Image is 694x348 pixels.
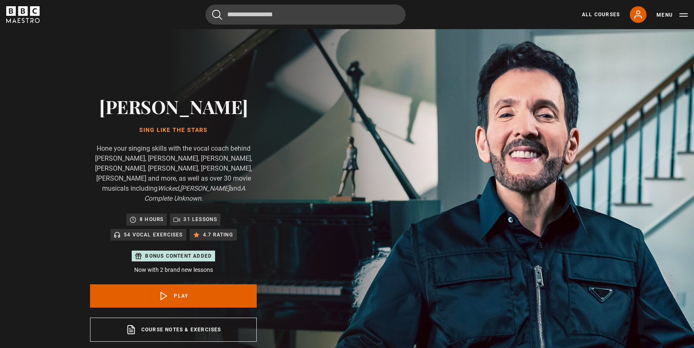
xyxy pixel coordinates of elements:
[90,266,257,274] p: Now with 2 brand new lessons
[203,231,233,239] p: 4.7 rating
[183,215,217,224] p: 31 lessons
[158,184,179,192] i: Wicked
[90,144,257,204] p: Hone your singing skills with the vocal coach behind [PERSON_NAME], [PERSON_NAME], [PERSON_NAME],...
[180,184,230,192] i: [PERSON_NAME]
[140,215,163,224] p: 8 hours
[212,10,222,20] button: Submit the search query
[582,11,620,18] a: All Courses
[90,284,257,308] a: Play
[90,127,257,134] h1: Sing Like the Stars
[145,252,212,260] p: Bonus content added
[6,6,40,23] svg: BBC Maestro
[656,11,688,19] button: Toggle navigation
[205,5,406,25] input: Search
[90,318,257,342] a: Course notes & exercises
[124,231,183,239] p: 54 Vocal Exercises
[144,184,245,202] i: A Complete Unknown
[90,96,257,117] h2: [PERSON_NAME]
